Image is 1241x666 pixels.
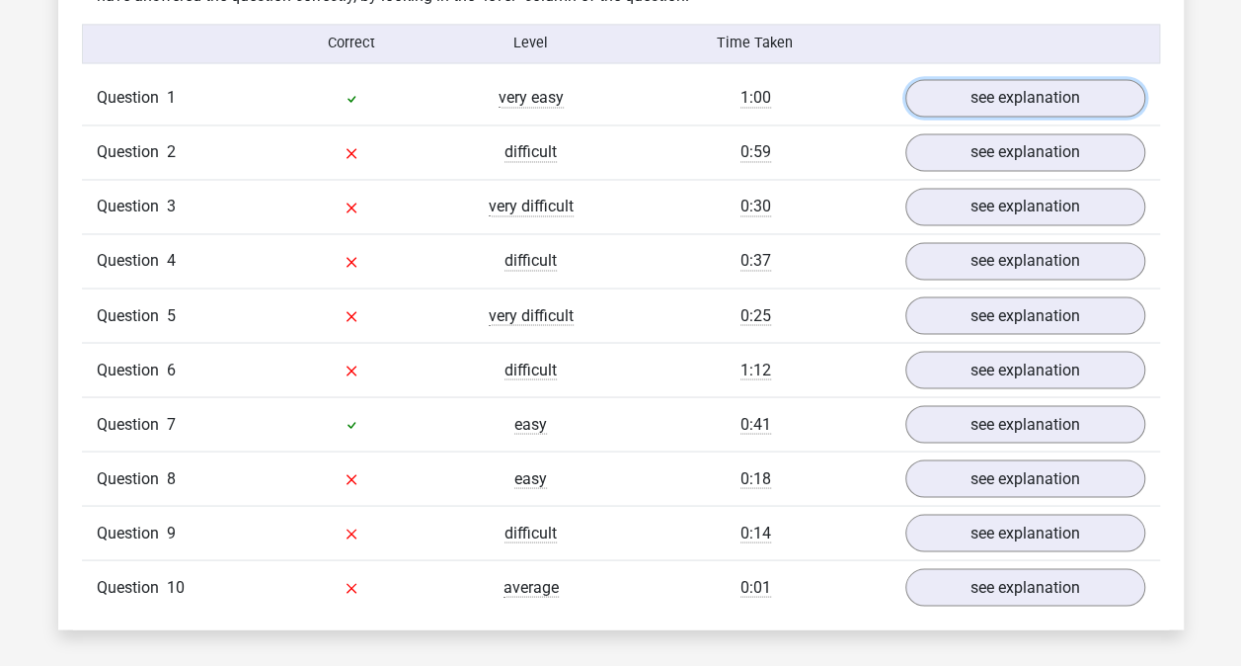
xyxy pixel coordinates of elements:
span: 0:25 [740,305,771,325]
span: 4 [167,251,176,270]
div: Level [441,33,621,54]
span: 1 [167,88,176,107]
a: see explanation [905,188,1145,225]
span: Question [97,249,167,273]
div: Time Taken [620,33,890,54]
span: 8 [167,468,176,487]
span: difficult [504,360,557,379]
span: 6 [167,360,176,378]
a: see explanation [905,459,1145,497]
span: difficult [504,251,557,271]
span: Question [97,412,167,436]
span: Question [97,303,167,327]
a: see explanation [905,405,1145,443]
span: 0:30 [740,197,771,216]
a: see explanation [905,133,1145,171]
span: difficult [504,523,557,542]
a: see explanation [905,296,1145,334]
span: 5 [167,305,176,324]
span: Question [97,575,167,599]
span: 0:37 [740,251,771,271]
span: 1:12 [740,360,771,379]
span: very difficult [489,197,574,216]
span: easy [514,414,547,434]
span: 3 [167,197,176,215]
span: 2 [167,142,176,161]
a: see explanation [905,79,1145,117]
span: 0:18 [740,468,771,488]
span: 0:14 [740,523,771,542]
div: Correct [262,33,441,54]
span: Question [97,195,167,218]
span: Question [97,140,167,164]
span: very easy [499,88,564,108]
a: see explanation [905,514,1145,551]
span: Question [97,521,167,544]
span: 9 [167,523,176,541]
span: very difficult [489,305,574,325]
a: see explanation [905,568,1145,606]
span: Question [97,86,167,110]
span: Question [97,466,167,490]
span: 0:01 [740,577,771,597]
a: see explanation [905,242,1145,280]
span: easy [514,468,547,488]
span: difficult [504,142,557,162]
span: 0:59 [740,142,771,162]
span: 10 [167,577,185,596]
span: 7 [167,414,176,433]
span: 1:00 [740,88,771,108]
span: average [504,577,559,597]
span: 0:41 [740,414,771,434]
a: see explanation [905,351,1145,388]
span: Question [97,358,167,381]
